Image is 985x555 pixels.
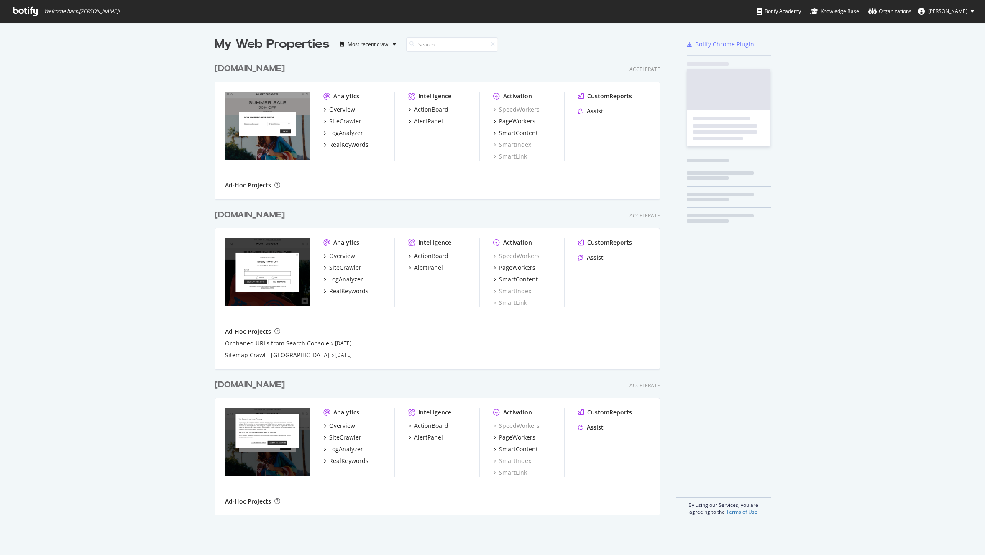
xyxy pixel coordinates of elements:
a: Overview [323,252,355,260]
a: PageWorkers [493,433,535,442]
div: Assist [587,107,604,115]
a: [DATE] [335,340,351,347]
div: LogAnalyzer [329,445,363,453]
a: LogAnalyzer [323,129,363,137]
a: SmartContent [493,445,538,453]
div: AlertPanel [414,263,443,272]
a: SiteCrawler [323,263,361,272]
a: ActionBoard [408,105,448,114]
img: https://www.kurtgeiger.mx/ [225,92,310,160]
div: RealKeywords [329,287,368,295]
div: ActionBoard [414,422,448,430]
a: RealKeywords [323,141,368,149]
div: SiteCrawler [329,433,361,442]
a: LogAnalyzer [323,275,363,284]
div: grid [215,53,667,515]
div: [DOMAIN_NAME] [215,63,285,75]
div: By using our Services, you are agreeing to the [676,497,771,515]
a: Overview [323,422,355,430]
div: CustomReports [587,238,632,247]
div: Intelligence [418,238,451,247]
div: AlertPanel [414,433,443,442]
a: SmartIndex [493,457,531,465]
span: Welcome back, [PERSON_NAME] ! [44,8,120,15]
div: Overview [329,422,355,430]
div: My Web Properties [215,36,330,53]
div: SiteCrawler [329,117,361,125]
a: CustomReports [578,238,632,247]
div: SmartContent [499,129,538,137]
a: Botify Chrome Plugin [687,40,754,49]
div: [DOMAIN_NAME] [215,209,285,221]
a: Assist [578,253,604,262]
div: Activation [503,238,532,247]
a: SmartContent [493,275,538,284]
div: Botify Academy [757,7,801,15]
div: Ad-Hoc Projects [225,327,271,336]
a: CustomReports [578,92,632,100]
div: RealKeywords [329,141,368,149]
div: ActionBoard [414,252,448,260]
input: Search [406,37,498,52]
div: [DOMAIN_NAME] [215,379,285,391]
a: Assist [578,423,604,432]
a: [DOMAIN_NAME] [215,209,288,221]
div: PageWorkers [499,117,535,125]
div: Overview [329,105,355,114]
div: Overview [329,252,355,260]
a: SmartIndex [493,141,531,149]
div: CustomReports [587,408,632,417]
a: PageWorkers [493,117,535,125]
a: Orphaned URLs from Search Console [225,339,329,348]
a: [DOMAIN_NAME] [215,63,288,75]
a: SmartLink [493,152,527,161]
a: AlertPanel [408,263,443,272]
div: Knowledge Base [810,7,859,15]
a: RealKeywords [323,287,368,295]
div: Analytics [333,408,359,417]
div: Intelligence [418,408,451,417]
a: [DATE] [335,351,352,358]
a: Sitemap Crawl - [GEOGRAPHIC_DATA] [225,351,330,359]
div: Assist [587,423,604,432]
div: Activation [503,408,532,417]
a: SpeedWorkers [493,105,540,114]
div: Accelerate [629,382,660,389]
a: Terms of Use [726,508,757,515]
img: www.kurtgeiger.us [225,238,310,306]
div: PageWorkers [499,263,535,272]
div: SmartContent [499,275,538,284]
button: Most recent crawl [336,38,399,51]
a: Overview [323,105,355,114]
div: AlertPanel [414,117,443,125]
div: Most recent crawl [348,42,389,47]
a: RealKeywords [323,457,368,465]
div: PageWorkers [499,433,535,442]
div: Organizations [868,7,911,15]
div: SpeedWorkers [493,252,540,260]
a: SiteCrawler [323,117,361,125]
a: SmartLink [493,299,527,307]
a: SmartContent [493,129,538,137]
a: Assist [578,107,604,115]
div: CustomReports [587,92,632,100]
div: Ad-Hoc Projects [225,497,271,506]
a: ActionBoard [408,252,448,260]
div: RealKeywords [329,457,368,465]
a: PageWorkers [493,263,535,272]
div: LogAnalyzer [329,275,363,284]
a: SiteCrawler [323,433,361,442]
div: ActionBoard [414,105,448,114]
span: Jia Li [928,8,967,15]
a: ActionBoard [408,422,448,430]
a: AlertPanel [408,117,443,125]
a: SmartIndex [493,287,531,295]
div: Analytics [333,238,359,247]
div: Ad-Hoc Projects [225,181,271,189]
div: Activation [503,92,532,100]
